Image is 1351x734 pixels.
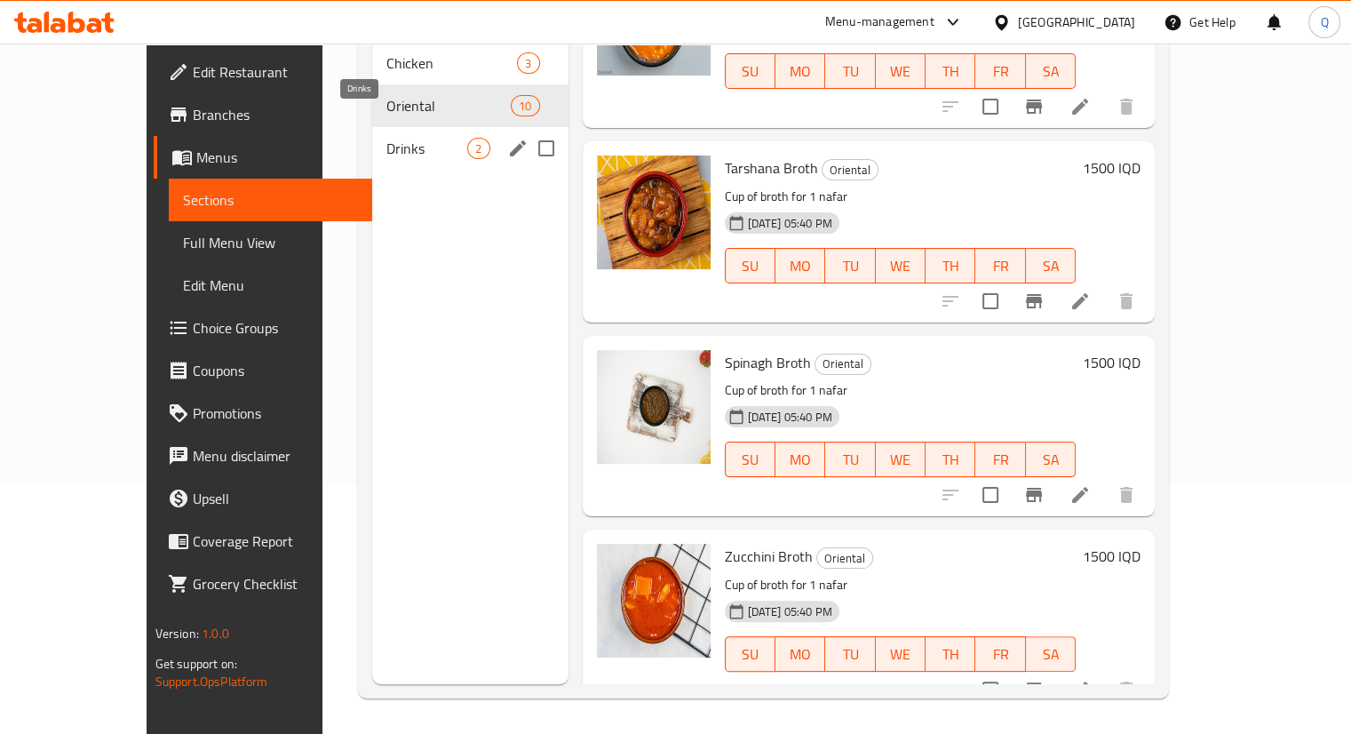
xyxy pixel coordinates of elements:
[741,409,839,426] span: [DATE] 05:40 PM
[1018,12,1135,32] div: [GEOGRAPHIC_DATA]
[975,248,1025,283] button: FR
[193,445,358,467] span: Menu disclaimer
[815,354,871,375] div: Oriental
[386,95,511,116] span: Oriental
[155,670,268,693] a: Support.OpsPlatform
[183,189,358,211] span: Sections
[372,42,568,84] div: Chicken3
[511,95,539,116] div: items
[825,12,934,33] div: Menu-management
[733,642,768,667] span: SU
[512,98,538,115] span: 10
[982,59,1018,84] span: FR
[972,671,1009,708] span: Select to update
[982,253,1018,279] span: FR
[169,264,372,307] a: Edit Menu
[933,642,968,667] span: TH
[1105,474,1148,516] button: delete
[1013,280,1055,323] button: Branch-specific-item
[982,642,1018,667] span: FR
[822,159,878,180] div: Oriental
[733,59,768,84] span: SU
[883,447,918,473] span: WE
[725,155,818,181] span: Tarshana Broth
[725,543,813,570] span: Zucchini Broth
[816,547,873,569] div: Oriental
[193,104,358,125] span: Branches
[975,636,1025,672] button: FR
[1033,59,1069,84] span: SA
[1069,96,1091,117] a: Edit menu item
[783,59,818,84] span: MO
[372,35,568,177] nav: Menu sections
[972,88,1009,125] span: Select to update
[783,642,818,667] span: MO
[597,544,711,658] img: Zucchini Broth
[1105,668,1148,711] button: delete
[202,622,229,645] span: 1.0.0
[505,135,531,162] button: edit
[154,307,372,349] a: Choice Groups
[876,636,926,672] button: WE
[193,573,358,594] span: Grocery Checklist
[193,488,358,509] span: Upsell
[815,354,870,374] span: Oriental
[155,622,199,645] span: Version:
[741,603,839,620] span: [DATE] 05:40 PM
[926,442,975,477] button: TH
[725,349,811,376] span: Spinagh Broth
[832,447,868,473] span: TU
[1069,484,1091,506] a: Edit menu item
[883,642,918,667] span: WE
[883,253,918,279] span: WE
[467,138,489,159] div: items
[975,53,1025,89] button: FR
[926,636,975,672] button: TH
[1083,350,1140,375] h6: 1500 IQD
[154,477,372,520] a: Upsell
[154,349,372,392] a: Coupons
[154,93,372,136] a: Branches
[1069,291,1091,312] a: Edit menu item
[183,232,358,253] span: Full Menu View
[1013,668,1055,711] button: Branch-specific-item
[825,53,875,89] button: TU
[518,55,538,72] span: 3
[1026,636,1076,672] button: SA
[775,442,825,477] button: MO
[468,140,489,157] span: 2
[193,360,358,381] span: Coupons
[933,447,968,473] span: TH
[876,248,926,283] button: WE
[193,403,358,424] span: Promotions
[733,253,768,279] span: SU
[1026,248,1076,283] button: SA
[876,53,926,89] button: WE
[155,652,237,675] span: Get support on:
[1013,474,1055,516] button: Branch-specific-item
[1026,442,1076,477] button: SA
[972,283,1009,320] span: Select to update
[386,52,517,74] span: Chicken
[597,350,711,464] img: Spinagh Broth
[1069,679,1091,700] a: Edit menu item
[725,248,775,283] button: SU
[154,392,372,435] a: Promotions
[725,379,1077,402] p: Cup of broth for 1 nafar
[1083,544,1140,569] h6: 1500 IQD
[832,59,868,84] span: TU
[1105,85,1148,128] button: delete
[982,447,1018,473] span: FR
[154,51,372,93] a: Edit Restaurant
[154,520,372,562] a: Coverage Report
[183,275,358,296] span: Edit Menu
[825,636,875,672] button: TU
[783,253,818,279] span: MO
[154,136,372,179] a: Menus
[372,127,568,170] div: Drinks2edit
[193,61,358,83] span: Edit Restaurant
[876,442,926,477] button: WE
[154,435,372,477] a: Menu disclaimer
[725,186,1077,208] p: Cup of broth for 1 nafar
